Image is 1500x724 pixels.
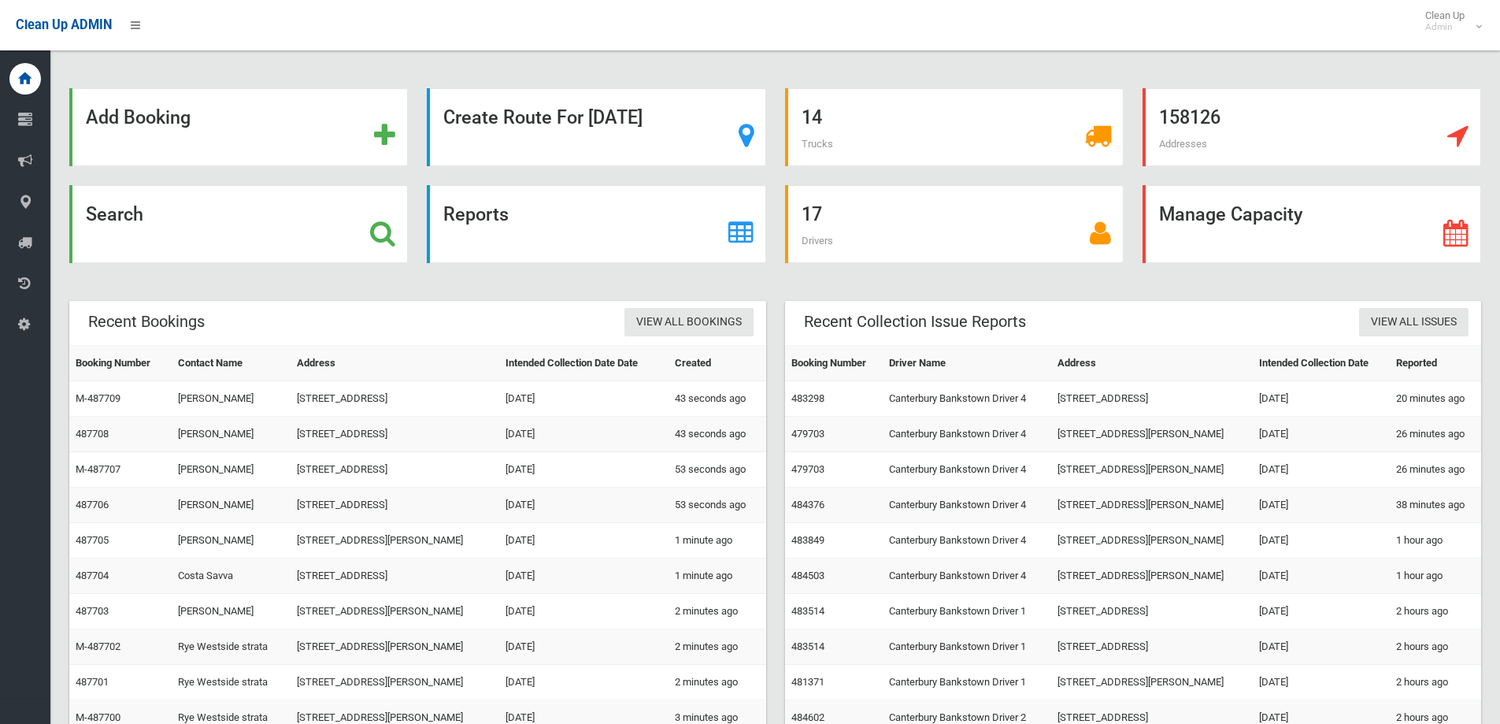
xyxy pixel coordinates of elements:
[669,381,766,417] td: 43 seconds ago
[172,665,291,700] td: Rye Westside strata
[1253,488,1390,523] td: [DATE]
[1159,203,1302,225] strong: Manage Capacity
[785,306,1045,337] header: Recent Collection Issue Reports
[1390,381,1481,417] td: 20 minutes ago
[883,488,1051,523] td: Canterbury Bankstown Driver 4
[791,676,824,688] a: 481371
[791,463,824,475] a: 479703
[1253,523,1390,559] td: [DATE]
[1425,21,1465,33] small: Admin
[172,629,291,665] td: Rye Westside strata
[1253,629,1390,665] td: [DATE]
[1390,417,1481,452] td: 26 minutes ago
[1390,346,1481,381] th: Reported
[499,417,669,452] td: [DATE]
[1051,665,1252,700] td: [STREET_ADDRESS][PERSON_NAME]
[76,570,109,581] a: 487704
[76,640,120,652] a: M-487702
[86,203,143,225] strong: Search
[1051,452,1252,488] td: [STREET_ADDRESS][PERSON_NAME]
[791,570,824,581] a: 484503
[76,463,120,475] a: M-487707
[669,629,766,665] td: 2 minutes ago
[1253,559,1390,594] td: [DATE]
[291,559,499,594] td: [STREET_ADDRESS]
[76,499,109,511] a: 487706
[499,629,669,665] td: [DATE]
[1390,523,1481,559] td: 1 hour ago
[1390,452,1481,488] td: 26 minutes ago
[791,534,824,546] a: 483849
[291,594,499,629] td: [STREET_ADDRESS][PERSON_NAME]
[172,523,291,559] td: [PERSON_NAME]
[669,665,766,700] td: 2 minutes ago
[883,559,1051,594] td: Canterbury Bankstown Driver 4
[69,346,172,381] th: Booking Number
[883,381,1051,417] td: Canterbury Bankstown Driver 4
[802,106,822,128] strong: 14
[669,452,766,488] td: 53 seconds ago
[791,392,824,404] a: 483298
[1253,452,1390,488] td: [DATE]
[791,428,824,440] a: 479703
[291,381,499,417] td: [STREET_ADDRESS]
[69,306,224,337] header: Recent Bookings
[76,605,109,617] a: 487703
[172,594,291,629] td: [PERSON_NAME]
[172,417,291,452] td: [PERSON_NAME]
[1253,346,1390,381] th: Intended Collection Date
[1159,106,1220,128] strong: 158126
[791,711,824,723] a: 484602
[76,711,120,723] a: M-487700
[291,629,499,665] td: [STREET_ADDRESS][PERSON_NAME]
[1159,138,1207,150] span: Addresses
[427,185,765,263] a: Reports
[802,235,833,247] span: Drivers
[443,203,509,225] strong: Reports
[669,417,766,452] td: 43 seconds ago
[1253,417,1390,452] td: [DATE]
[291,346,499,381] th: Address
[669,346,766,381] th: Created
[669,523,766,559] td: 1 minute ago
[791,605,824,617] a: 483514
[785,185,1124,263] a: 17 Drivers
[16,17,112,32] span: Clean Up ADMIN
[172,488,291,523] td: [PERSON_NAME]
[69,185,408,263] a: Search
[499,665,669,700] td: [DATE]
[1253,381,1390,417] td: [DATE]
[1390,665,1481,700] td: 2 hours ago
[291,665,499,700] td: [STREET_ADDRESS][PERSON_NAME]
[69,88,408,166] a: Add Booking
[1253,594,1390,629] td: [DATE]
[1143,88,1481,166] a: 158126 Addresses
[1051,523,1252,559] td: [STREET_ADDRESS][PERSON_NAME]
[86,106,191,128] strong: Add Booking
[785,88,1124,166] a: 14 Trucks
[791,640,824,652] a: 483514
[791,499,824,511] a: 484376
[76,676,109,688] a: 487701
[291,417,499,452] td: [STREET_ADDRESS]
[499,594,669,629] td: [DATE]
[1253,665,1390,700] td: [DATE]
[883,594,1051,629] td: Canterbury Bankstown Driver 1
[76,392,120,404] a: M-487709
[883,665,1051,700] td: Canterbury Bankstown Driver 1
[669,594,766,629] td: 2 minutes ago
[669,488,766,523] td: 53 seconds ago
[1359,308,1469,337] a: View All Issues
[1051,417,1252,452] td: [STREET_ADDRESS][PERSON_NAME]
[499,381,669,417] td: [DATE]
[499,488,669,523] td: [DATE]
[669,559,766,594] td: 1 minute ago
[1051,488,1252,523] td: [STREET_ADDRESS][PERSON_NAME]
[883,629,1051,665] td: Canterbury Bankstown Driver 1
[1143,185,1481,263] a: Manage Capacity
[76,428,109,440] a: 487708
[499,559,669,594] td: [DATE]
[1390,594,1481,629] td: 2 hours ago
[172,452,291,488] td: [PERSON_NAME]
[1051,346,1252,381] th: Address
